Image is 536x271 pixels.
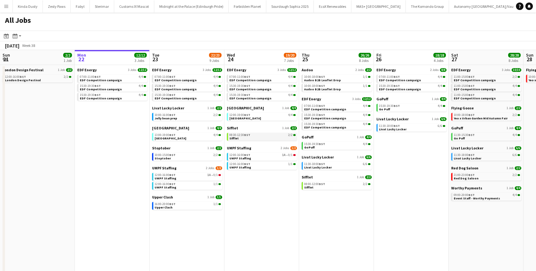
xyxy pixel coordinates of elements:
span: 2/2 [515,166,521,170]
span: 4/4 [438,104,442,108]
span: BST [468,113,475,117]
span: EDF Energy [227,68,246,72]
span: BST [319,142,325,146]
div: Livat Lucky Locker1 Job6/611:30-18:00BST6/6Livat Lucky Locker [451,146,521,166]
span: BST [169,75,176,79]
span: 15:30-19:30 [229,84,250,88]
span: 1 Job [282,126,289,130]
a: UMPF Staffing2 Jobs1/2 [227,146,297,150]
span: EDF Competition campaign [229,78,271,82]
span: Audoo [302,68,313,72]
span: 2/2 [213,113,218,117]
a: 15:30-19:30BST4/4EDF Competition campaign [155,84,221,91]
span: GoPuff [451,126,463,130]
span: Stoptober [155,156,171,160]
div: Livat Lucky Locker1 Job6/611:30-18:00BST6/6Livat Lucky Locker [302,155,372,175]
span: 4/4 [440,97,447,101]
span: EDF Competition campaign [229,87,271,91]
a: EDF Energy3 Jobs12/12 [302,97,372,101]
span: BST [169,93,176,97]
span: 2 Jobs [206,166,214,170]
span: 2/2 [365,68,372,72]
span: Livat Lucky Locker [304,165,332,169]
span: 3 Jobs [278,68,286,72]
a: 07:00-11:00BST4/4EDF Competition campaign [229,75,296,82]
a: 11:30-18:00BST6/6Livat Lucky Locker [304,162,370,169]
button: Fabyl [71,0,90,13]
span: 08:30-12:30 [229,133,250,137]
span: BST [319,162,325,166]
span: 07:00-11:00 [304,104,325,108]
span: BST [244,75,250,79]
span: 15:30-19:30 [155,93,176,97]
span: 4/4 [363,104,367,108]
span: 15:30-19:30 [80,93,101,97]
a: Livat Lucky Locker1 Job6/6 [376,117,447,121]
span: 11:30-18:00 [454,153,475,157]
div: • [229,153,296,157]
span: 15:30-19:30 [304,113,325,117]
div: GoPuff1 Job4/415:30-19:30BST4/4Go Puff [376,97,447,117]
span: Livat Lucky Locker [376,117,409,121]
span: Flying Goose [451,106,474,110]
span: 1/2 [216,166,222,170]
span: 15:30-19:30 [379,84,400,88]
span: 2/2 [515,106,521,110]
span: 4/4 [438,75,442,78]
div: UMPF Staffing2 Jobs1/212:00-16:00BST1A•0/1UMPF Staffing12:00-16:00BST1/1UMPF Staffing [152,166,222,195]
a: 10:00-15:00BST2/2Stoptober [155,153,221,160]
span: 4/4 [515,126,521,130]
a: 07:00-11:00BST4/4EDF Competition campaign [379,75,445,82]
a: 12:00-16:00BST1/1UMPF Staffing [229,162,296,169]
a: 10:00-18:00BST2/2Yeo x Urban Garden Mid Autumn Fair [454,113,520,120]
span: 13:00-19:00 [155,133,176,137]
span: EDF Competition campaign [379,87,421,91]
span: London Design Festival [5,78,41,82]
span: 4/4 [365,135,372,139]
span: 2/2 [66,68,73,72]
span: 2 Jobs [281,146,289,150]
span: 12:00-16:00 [229,153,250,157]
span: BST [319,113,325,117]
a: 11:30-15:30BST4/4Go Puff [454,133,520,140]
span: 2 Jobs [430,68,439,72]
span: London Design Festival [3,68,43,72]
span: Stoptober [152,146,171,150]
span: 1 Job [432,117,439,121]
span: 4/4 [288,84,293,88]
span: EDF Energy [302,97,321,101]
span: 1 Job [507,106,513,110]
div: EDF Energy3 Jobs12/1207:00-11:00BST4/4EDF Competition campaign15:30-19:30BST4/4EDF Competition ca... [152,68,222,106]
span: 10:00-16:00 [155,113,176,117]
a: EDF Energy3 Jobs12/12 [227,68,297,72]
a: UMPF Staffing2 Jobs1/2 [152,166,222,170]
span: 2/2 [213,153,218,157]
a: 07:00-11:00BST4/4EDF Competition campaign [304,104,370,111]
span: 4/4 [213,93,218,97]
span: 2/2 [216,146,222,150]
div: UMPF Staffing2 Jobs1/212:00-16:00BST1A•0/1UMPF Staffing12:00-16:00BST1/1UMPF Staffing [227,146,297,171]
div: Sifflet1 Job2/208:30-12:30BST2/2Sifflet [227,126,297,146]
span: EDF Energy [376,68,396,72]
span: BST [394,75,400,79]
span: UMPF Staffing [229,156,251,160]
span: Go Puff [379,107,390,111]
span: EDF Competition campaign [454,78,496,82]
a: 15:30-19:30BST4/4EDF Competition campaign [304,122,370,129]
span: London Southend Airport [227,106,264,110]
a: 11:00-15:00BST4/4EDF Competition campaign [454,84,520,91]
span: 10:00-18:00 [454,113,475,117]
a: EDF Energy2 Jobs8/8 [376,68,447,72]
span: 4/4 [139,93,143,97]
span: BST [169,133,176,137]
span: GoPuff [304,145,315,149]
span: EDF Competition campaign [229,96,271,100]
span: 12:00-16:00 [5,75,26,78]
span: 12/12 [362,97,372,101]
span: BST [94,84,101,88]
a: 11:00-15:00BST2/2EDF Competition campaign [454,75,520,82]
span: 6/6 [365,155,372,159]
span: 4/4 [213,133,218,137]
a: EDF Energy3 Jobs12/12 [77,68,147,72]
span: 2/2 [290,126,297,130]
